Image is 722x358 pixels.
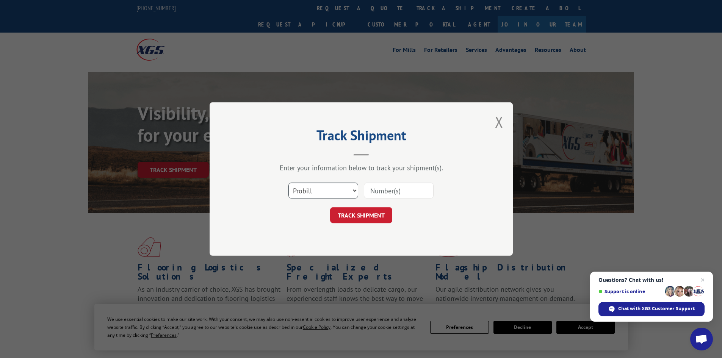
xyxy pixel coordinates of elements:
[364,183,434,199] input: Number(s)
[330,207,392,223] button: TRACK SHIPMENT
[495,112,503,132] button: Close modal
[598,277,705,283] span: Questions? Chat with us!
[247,130,475,144] h2: Track Shipment
[598,289,662,294] span: Support is online
[690,328,713,350] div: Open chat
[247,163,475,172] div: Enter your information below to track your shipment(s).
[618,305,695,312] span: Chat with XGS Customer Support
[598,302,705,316] div: Chat with XGS Customer Support
[698,275,707,285] span: Close chat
